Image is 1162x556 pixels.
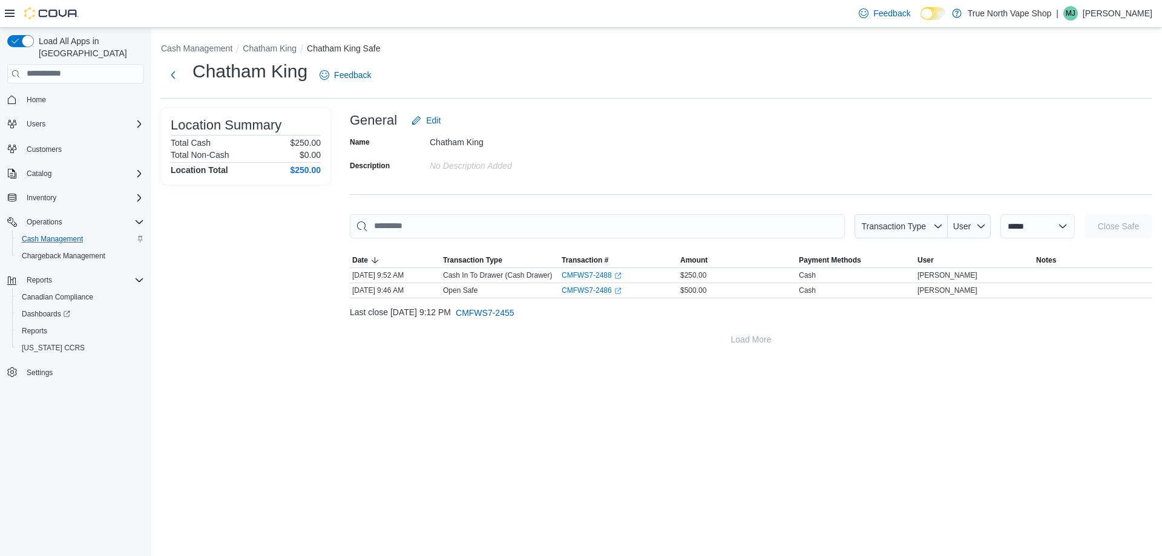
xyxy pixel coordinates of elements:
button: Cash Management [12,231,149,247]
p: $250.00 [290,138,321,148]
span: Users [22,117,144,131]
h3: Location Summary [171,118,281,132]
span: Date [352,255,368,265]
span: Customers [22,141,144,156]
p: $0.00 [300,150,321,160]
span: [PERSON_NAME] [917,286,977,295]
button: Inventory [22,191,61,205]
span: Operations [27,217,62,227]
p: [PERSON_NAME] [1083,6,1152,21]
button: Settings [2,364,149,381]
button: Catalog [2,165,149,182]
button: Operations [22,215,67,229]
a: CMFWS7-2486External link [562,286,622,295]
a: Settings [22,365,57,380]
button: Next [161,63,185,87]
span: Payment Methods [799,255,861,265]
button: [US_STATE] CCRS [12,339,149,356]
button: Cash Management [161,44,232,53]
p: True North Vape Shop [968,6,1052,21]
nav: An example of EuiBreadcrumbs [161,42,1152,57]
button: Date [350,253,441,267]
div: Michael James Kozlof [1063,6,1078,21]
a: [US_STATE] CCRS [17,341,90,355]
a: Dashboards [12,306,149,322]
span: Inventory [27,193,56,203]
button: Load More [350,327,1152,352]
span: Amount [680,255,707,265]
input: Dark Mode [921,7,946,20]
span: Notes [1036,255,1056,265]
span: Settings [27,368,53,378]
button: Transaction # [559,253,678,267]
button: Chatham King Safe [307,44,380,53]
h3: General [350,113,397,128]
span: Close Safe [1098,220,1139,232]
div: Last close [DATE] 9:12 PM [350,301,1152,325]
button: Customers [2,140,149,157]
span: Operations [22,215,144,229]
span: Transaction # [562,255,608,265]
button: Home [2,91,149,108]
a: Cash Management [17,232,88,246]
nav: Complex example [7,86,144,413]
h1: Chatham King [192,59,307,83]
a: Customers [22,142,67,157]
h6: Total Cash [171,138,211,148]
span: $250.00 [680,270,706,280]
p: Cash In To Drawer (Cash Drawer) [443,270,553,280]
button: User [915,253,1034,267]
span: Catalog [27,169,51,178]
button: Chargeback Management [12,247,149,264]
div: [DATE] 9:46 AM [350,283,441,298]
p: | [1056,6,1059,21]
a: CMFWS7-2488External link [562,270,622,280]
input: This is a search bar. As you type, the results lower in the page will automatically filter. [350,214,845,238]
h4: $250.00 [290,165,321,175]
button: Operations [2,214,149,231]
button: Close Safe [1085,214,1152,238]
span: Washington CCRS [17,341,144,355]
button: Users [22,117,50,131]
img: Cova [24,7,79,19]
span: Cash Management [17,232,144,246]
a: Home [22,93,51,107]
span: Dashboards [22,309,70,319]
span: Settings [22,365,144,380]
button: Payment Methods [796,253,915,267]
span: Inventory [22,191,144,205]
span: Home [27,95,46,105]
button: Chatham King [243,44,297,53]
span: Canadian Compliance [22,292,93,302]
label: Description [350,161,390,171]
button: Canadian Compliance [12,289,149,306]
a: Dashboards [17,307,75,321]
div: Cash [799,286,816,295]
a: Reports [17,324,52,338]
span: Transaction Type [443,255,502,265]
span: Cash Management [22,234,83,244]
a: Chargeback Management [17,249,110,263]
span: Transaction Type [861,221,926,231]
span: User [953,221,971,231]
button: Notes [1034,253,1152,267]
span: MJ [1066,6,1075,21]
h4: Location Total [171,165,228,175]
button: User [948,214,991,238]
span: [US_STATE] CCRS [22,343,85,353]
a: Feedback [315,63,376,87]
span: Dark Mode [921,20,921,21]
button: Inventory [2,189,149,206]
span: User [917,255,934,265]
a: Feedback [854,1,915,25]
svg: External link [614,272,622,280]
button: Users [2,116,149,132]
button: Reports [12,322,149,339]
button: CMFWS7-2455 [451,301,519,325]
div: No Description added [430,156,592,171]
label: Name [350,137,370,147]
h6: Total Non-Cash [171,150,229,160]
span: Home [22,92,144,107]
span: Canadian Compliance [17,290,144,304]
button: Amount [678,253,796,267]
